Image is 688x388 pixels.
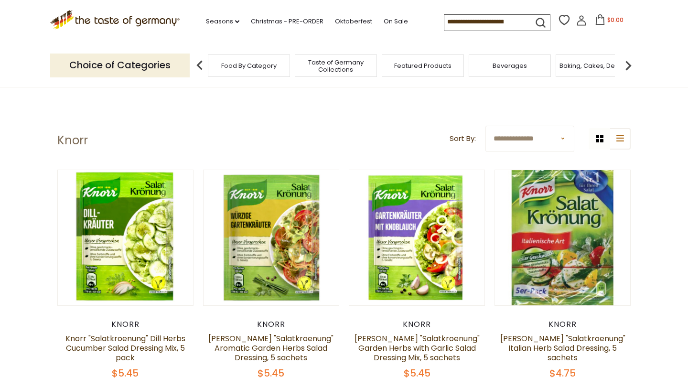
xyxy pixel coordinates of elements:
div: Knorr [349,320,485,329]
label: Sort By: [450,133,476,145]
p: Choice of Categories [50,54,190,77]
img: Knorr [495,170,630,305]
a: On Sale [384,16,408,27]
button: $0.00 [589,14,629,29]
img: Knorr [349,170,484,305]
a: Featured Products [394,62,451,69]
a: [PERSON_NAME] "Salatkroenung" Aromatic Garden Herbs Salad Dressing, 5 sachets [208,333,333,363]
a: Baking, Cakes, Desserts [559,62,634,69]
h1: Knorr [57,133,88,148]
a: Seasons [206,16,239,27]
a: Oktoberfest [335,16,372,27]
span: $0.00 [607,16,623,24]
div: Knorr [57,320,193,329]
a: Christmas - PRE-ORDER [251,16,323,27]
div: Knorr [203,320,339,329]
a: Knorr "Salatkroenung" Dill Herbs Cucumber Salad Dressing Mix, 5 pack [65,333,185,363]
img: next arrow [619,56,638,75]
div: Knorr [494,320,631,329]
a: Taste of Germany Collections [298,59,374,73]
a: [PERSON_NAME] "Salatkroenung" Garden Herbs with Garlic Salad Dressing Mix, 5 sachets [355,333,480,363]
img: Knorr [204,170,339,305]
a: Beverages [493,62,527,69]
img: Knorr [58,170,193,305]
span: $4.75 [549,366,576,380]
span: $5.45 [404,366,430,380]
span: $5.45 [258,366,284,380]
img: previous arrow [190,56,209,75]
span: $5.45 [112,366,139,380]
a: [PERSON_NAME] "Salatkroenung" Italian Herb Salad Dressing, 5 sachets [500,333,625,363]
a: Food By Category [221,62,277,69]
